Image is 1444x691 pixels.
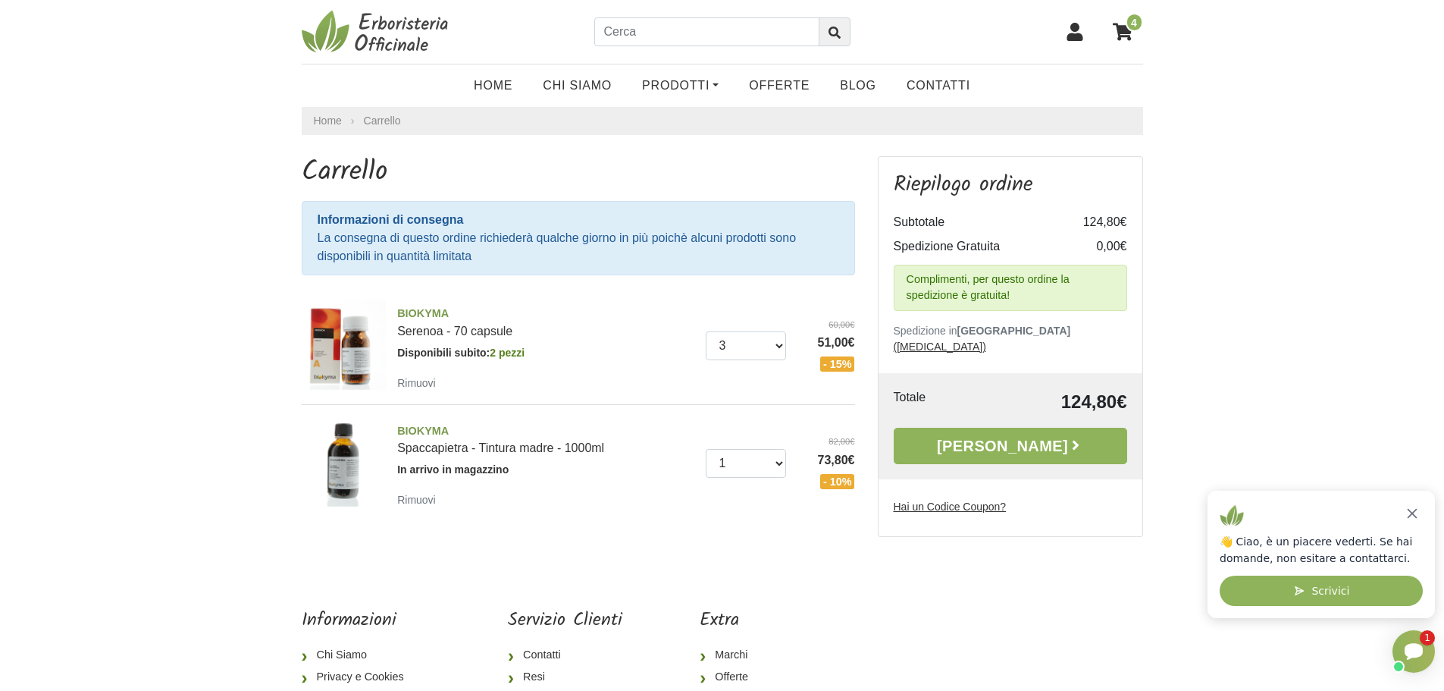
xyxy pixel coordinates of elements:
a: Prodotti [627,71,734,101]
div: La consegna di questo ordine richiederà qualche giorno in più poichè alcuni prodotti sono disponi... [302,201,855,275]
iframe: Smartsupp widget popup [1208,491,1435,618]
a: Blog [825,71,891,101]
a: Carrello [364,115,401,127]
h3: Riepilogo ordine [894,172,1127,198]
h5: Servizio Clienti [508,610,622,632]
img: Spaccapietra - Tintura madre - 1000ml [296,417,387,507]
h5: Informazioni [302,610,431,632]
iframe: Smartsupp widget button [1392,630,1435,673]
p: Spedizione in [894,323,1127,355]
td: Totale [894,388,971,416]
span: 4 [1126,13,1143,32]
a: ([MEDICAL_DATA]) [894,341,986,353]
a: [PERSON_NAME] [894,428,1127,464]
a: Home [459,71,528,101]
h1: Carrello [302,156,855,189]
span: - 10% [820,474,855,489]
span: 51,00€ [797,334,855,352]
td: Subtotale [894,210,1067,234]
a: Contatti [508,644,622,667]
input: Cerca [594,17,819,46]
a: BIOKYMASerenoa - 70 capsule [397,306,694,338]
u: Hai un Codice Coupon? [894,501,1007,513]
b: [GEOGRAPHIC_DATA] [957,325,1071,337]
span: BIOKYMA [397,306,694,322]
td: Spedizione Gratuita [894,234,1067,259]
strong: Informazioni di consegna [318,213,464,226]
img: Erboristeria Officinale [302,9,453,55]
a: OFFERTE [734,71,825,101]
a: Resi [508,666,622,689]
small: Disponibili subito: [397,347,525,359]
a: Marchi [700,644,800,667]
span: 73,80€ [797,451,855,470]
a: Privacy e Cookies [302,666,431,689]
label: Hai un Codice Coupon? [894,499,1007,515]
a: Home [314,113,342,129]
h5: Extra [700,610,800,632]
del: 82,00€ [797,435,855,448]
small: Rimuovi [397,377,436,389]
a: Rimuovi [397,373,442,392]
del: 60,00€ [797,319,855,331]
td: 124,80€ [970,388,1126,416]
td: 0,00€ [1067,234,1127,259]
a: BIOKYMASpaccapietra - Tintura madre - 1000ml [397,423,694,455]
nav: breadcrumb [302,107,1143,135]
td: 124,80€ [1067,210,1127,234]
iframe: fb:page Facebook Social Plugin [877,610,1142,663]
small: Rimuovi [397,494,436,506]
a: Chi Siamo [302,644,431,667]
span: - 15% [820,356,855,372]
small: In arrivo in magazzino [397,463,509,476]
div: Complimenti, per questo ordine la spedizione è gratuita! [894,265,1127,311]
a: 4 [1105,13,1143,51]
a: Offerte [700,666,800,689]
a: Contatti [891,71,985,101]
a: Rimuovi [397,490,442,509]
a: Chi Siamo [528,71,627,101]
img: Serenoa - 70 capsule [296,300,387,390]
strong: 2 pezzi [490,347,525,359]
span: BIOKYMA [397,423,694,440]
